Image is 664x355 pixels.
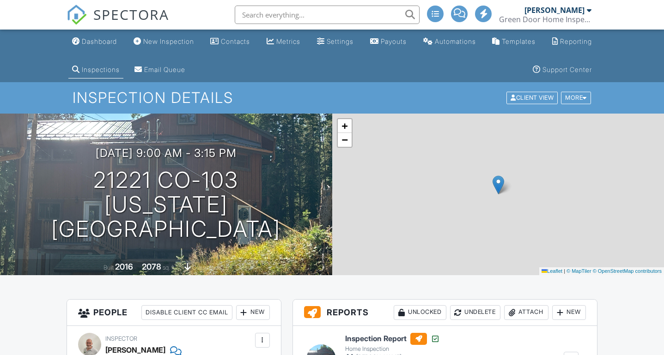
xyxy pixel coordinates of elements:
[144,66,185,73] div: Email Queue
[221,37,250,45] div: Contacts
[493,175,504,194] img: Marker
[338,119,352,133] a: Zoom in
[341,120,347,132] span: +
[236,305,270,320] div: New
[341,134,347,145] span: −
[450,305,500,320] div: Undelete
[561,92,591,104] div: More
[15,168,317,241] h1: 21221 CO-103 [US_STATE][GEOGRAPHIC_DATA]
[502,37,536,45] div: Templates
[67,12,169,32] a: SPECTORA
[141,305,232,320] div: Disable Client CC Email
[560,37,592,45] div: Reporting
[235,6,420,24] input: Search everything...
[67,300,281,326] h3: People
[93,5,169,24] span: SPECTORA
[564,268,565,274] span: |
[529,61,596,78] a: Support Center
[338,133,352,147] a: Zoom out
[82,37,117,45] div: Dashboard
[105,335,137,342] span: Inspector
[548,33,596,50] a: Reporting
[394,305,446,320] div: Unlocked
[131,61,189,78] a: Email Queue
[552,305,586,320] div: New
[345,345,440,353] div: Home Inspection
[542,66,592,73] div: Support Center
[420,33,480,50] a: Automations (Advanced)
[276,37,300,45] div: Metrics
[104,264,114,271] span: Built
[68,61,123,78] a: Inspections
[163,264,176,271] span: sq. ft.
[192,264,221,271] span: crawlspace
[327,37,353,45] div: Settings
[506,92,558,104] div: Client View
[366,33,410,50] a: Payouts
[506,94,560,101] a: Client View
[567,268,591,274] a: © MapTiler
[504,305,548,320] div: Attach
[143,37,194,45] div: New Inspection
[542,268,562,274] a: Leaflet
[293,300,597,326] h3: Reports
[142,262,161,271] div: 2078
[73,90,592,106] h1: Inspection Details
[381,37,407,45] div: Payouts
[593,268,662,274] a: © OpenStreetMap contributors
[313,33,357,50] a: Settings
[67,5,87,25] img: The Best Home Inspection Software - Spectora
[115,262,133,271] div: 2016
[345,333,440,345] h6: Inspection Report
[207,33,254,50] a: Contacts
[96,147,237,159] h3: [DATE] 9:00 am - 3:15 pm
[524,6,585,15] div: [PERSON_NAME]
[82,66,120,73] div: Inspections
[488,33,539,50] a: Templates
[130,33,198,50] a: New Inspection
[263,33,304,50] a: Metrics
[68,33,121,50] a: Dashboard
[435,37,476,45] div: Automations
[499,15,591,24] div: Green Door Home Inspections Ltd.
